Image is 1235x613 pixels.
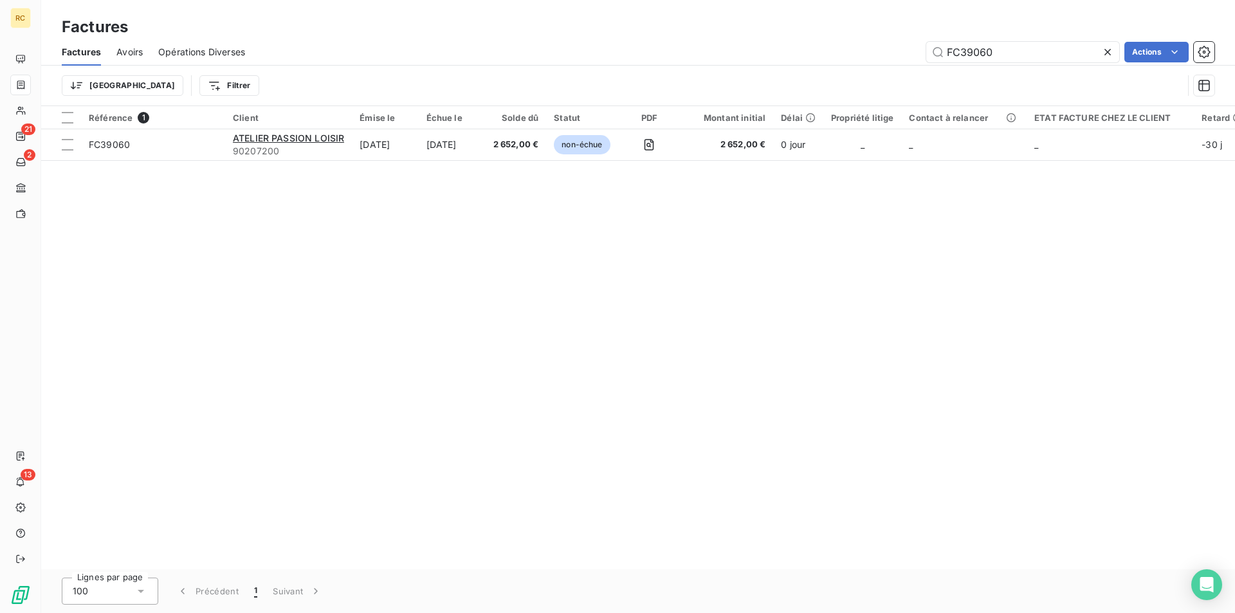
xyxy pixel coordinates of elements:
div: Émise le [360,113,410,123]
button: Précédent [169,578,246,605]
span: -30 j [1202,139,1222,150]
span: 13 [21,469,35,480]
div: Propriété litige [831,113,893,123]
button: Suivant [265,578,330,605]
span: _ [861,139,864,150]
span: 2 652,00 € [688,138,765,151]
img: Logo LeanPay [10,585,31,605]
span: 2 [24,149,35,161]
div: Échue le [426,113,478,123]
span: Avoirs [116,46,143,59]
td: [DATE] [419,129,486,160]
td: [DATE] [352,129,418,160]
div: Délai [781,113,816,123]
div: Solde dû [493,113,539,123]
div: Contact à relancer [909,113,1019,123]
span: non-échue [554,135,610,154]
span: 90207200 [233,145,344,158]
div: Montant initial [688,113,765,123]
span: FC39060 [89,139,130,150]
span: 2 652,00 € [493,138,539,151]
span: 1 [138,112,149,124]
input: Rechercher [926,42,1119,62]
span: 1 [254,585,257,598]
button: Filtrer [199,75,259,96]
button: Actions [1124,42,1189,62]
span: Factures [62,46,101,59]
div: RC [10,8,31,28]
span: Référence [89,113,133,123]
button: [GEOGRAPHIC_DATA] [62,75,183,96]
div: Statut [554,113,610,123]
span: _ [909,139,913,150]
td: 0 jour [773,129,823,160]
h3: Factures [62,15,128,39]
div: Open Intercom Messenger [1191,569,1222,600]
div: ETAT FACTURE CHEZ LE CLIENT [1034,113,1186,123]
span: ATELIER PASSION LOISIR [233,133,344,143]
span: Opérations Diverses [158,46,245,59]
div: PDF [626,113,673,123]
button: 1 [246,578,265,605]
span: 21 [21,124,35,135]
span: _ [1034,139,1038,150]
span: 100 [73,585,88,598]
div: Client [233,113,344,123]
